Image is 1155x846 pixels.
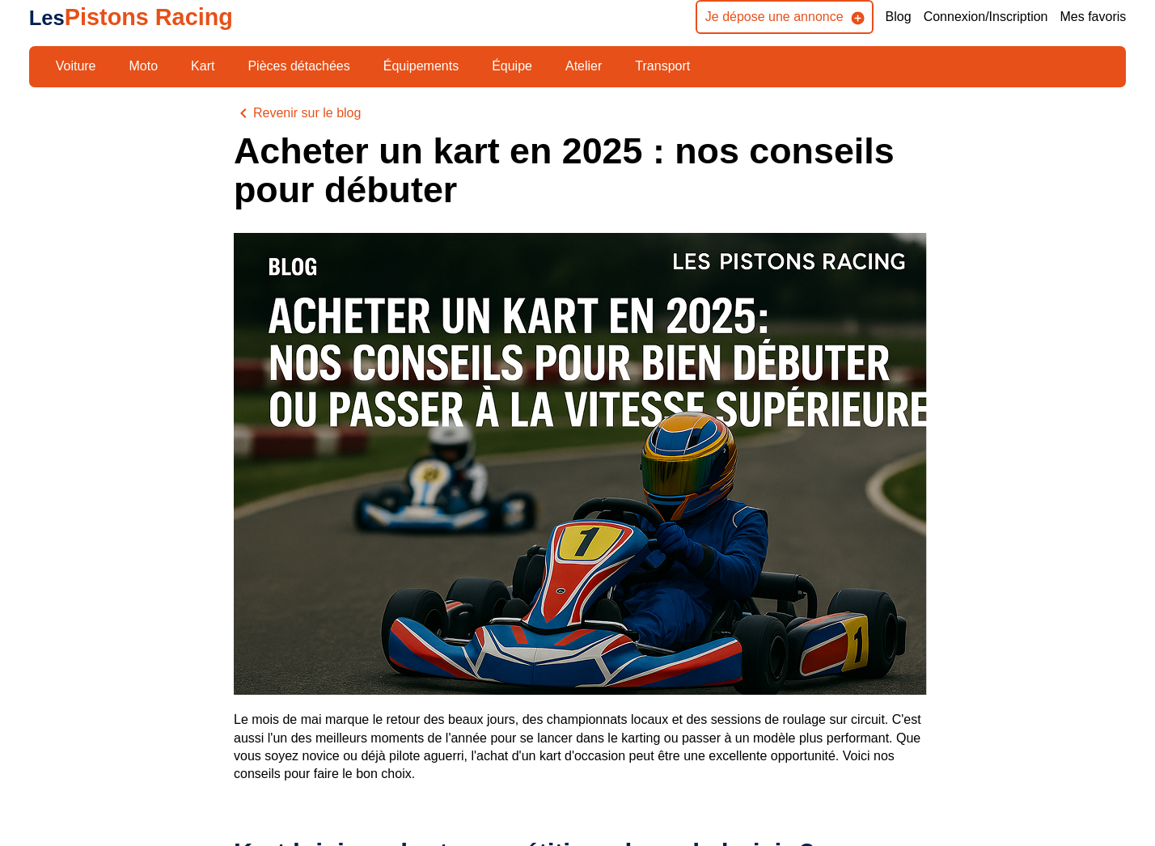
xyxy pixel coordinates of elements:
span: Les [29,6,65,29]
a: Pièces détachées [237,53,360,80]
img: Acheter un kart en 2025 : nos conseils pour débuter [234,233,927,695]
a: Atelier [555,53,612,80]
a: Blog [886,8,912,26]
a: LesPistons Racing [29,4,233,30]
p: Le mois de mai marque le retour des beaux jours, des championnats locaux et des sessions de roula... [234,711,921,784]
a: Équipe [481,53,543,80]
a: Moto [119,53,169,80]
a: chevron_leftRevenir sur le blog [234,104,921,123]
a: Kart [180,53,225,80]
a: Transport [624,53,700,80]
h1: Acheter un kart en 2025 : nos conseils pour débuter [234,131,921,209]
span: chevron_left [234,104,253,123]
a: Connexion/Inscription [924,8,1048,26]
a: Équipements [373,53,469,80]
a: Mes favoris [1060,8,1127,26]
a: Voiture [45,53,107,80]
